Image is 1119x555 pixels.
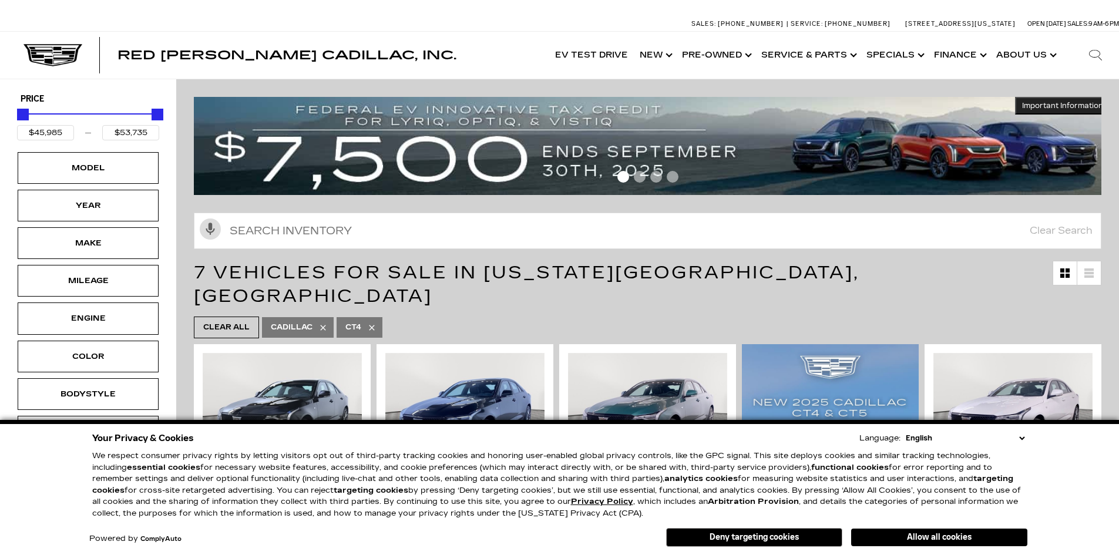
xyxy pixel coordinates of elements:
[787,21,893,27] a: Service: [PHONE_NUMBER]
[634,32,676,79] a: New
[203,353,362,472] img: 2024 Cadillac CT4 Sport
[117,49,456,61] a: Red [PERSON_NAME] Cadillac, Inc.
[200,218,221,240] svg: Click to toggle on voice search
[89,535,182,543] div: Powered by
[1067,20,1088,28] span: Sales:
[334,486,408,495] strong: targeting cookies
[59,350,117,363] div: Color
[634,171,646,183] span: Go to slide 2
[549,32,634,79] a: EV Test Drive
[140,536,182,543] a: ComplyAuto
[568,353,727,472] img: 2025 Cadillac CT4 Sport
[59,199,117,212] div: Year
[152,109,163,120] div: Maximum Price
[1015,97,1110,115] button: Important Information
[811,463,889,472] strong: functional cookies
[18,265,159,297] div: MileageMileage
[791,20,823,28] span: Service:
[194,97,1110,195] img: vrp-tax-ending-august-version
[59,274,117,287] div: Mileage
[17,125,74,140] input: Minimum
[691,21,787,27] a: Sales: [PHONE_NUMBER]
[194,213,1101,249] input: Search Inventory
[676,32,755,79] a: Pre-Owned
[664,474,738,483] strong: analytics cookies
[905,20,1016,28] a: [STREET_ADDRESS][US_STATE]
[1088,20,1119,28] span: 9 AM-6 PM
[903,432,1027,444] select: Language Select
[755,32,861,79] a: Service & Parts
[1027,20,1066,28] span: Open [DATE]
[18,341,159,372] div: ColorColor
[59,312,117,325] div: Engine
[859,435,900,442] div: Language:
[59,237,117,250] div: Make
[667,171,678,183] span: Go to slide 4
[861,32,928,79] a: Specials
[990,32,1060,79] a: About Us
[345,320,361,335] span: CT4
[18,190,159,221] div: YearYear
[59,388,117,401] div: Bodystyle
[92,474,1013,495] strong: targeting cookies
[666,528,842,547] button: Deny targeting cookies
[928,32,990,79] a: Finance
[708,497,799,506] strong: Arbitration Provision
[691,20,716,28] span: Sales:
[127,463,200,472] strong: essential cookies
[117,48,456,62] span: Red [PERSON_NAME] Cadillac, Inc.
[17,105,159,140] div: Price
[18,227,159,259] div: MakeMake
[933,353,1093,472] img: 2025 Cadillac CT4 Sport
[271,320,312,335] span: Cadillac
[617,171,629,183] span: Go to slide 1
[825,20,891,28] span: [PHONE_NUMBER]
[571,497,633,506] a: Privacy Policy
[650,171,662,183] span: Go to slide 3
[59,162,117,174] div: Model
[203,320,250,335] span: Clear All
[21,94,156,105] h5: Price
[23,44,82,66] img: Cadillac Dark Logo with Cadillac White Text
[18,152,159,184] div: ModelModel
[17,109,29,120] div: Minimum Price
[194,262,859,307] span: 7 Vehicles for Sale in [US_STATE][GEOGRAPHIC_DATA], [GEOGRAPHIC_DATA]
[851,529,1027,546] button: Allow all cookies
[102,125,159,140] input: Maximum
[18,378,159,410] div: BodystyleBodystyle
[385,353,545,472] img: 2024 Cadillac CT4 Sport
[92,430,194,446] span: Your Privacy & Cookies
[18,416,159,448] div: TrimTrim
[18,302,159,334] div: EngineEngine
[92,450,1027,519] p: We respect consumer privacy rights by letting visitors opt out of third-party tracking cookies an...
[1022,101,1103,110] span: Important Information
[718,20,784,28] span: [PHONE_NUMBER]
